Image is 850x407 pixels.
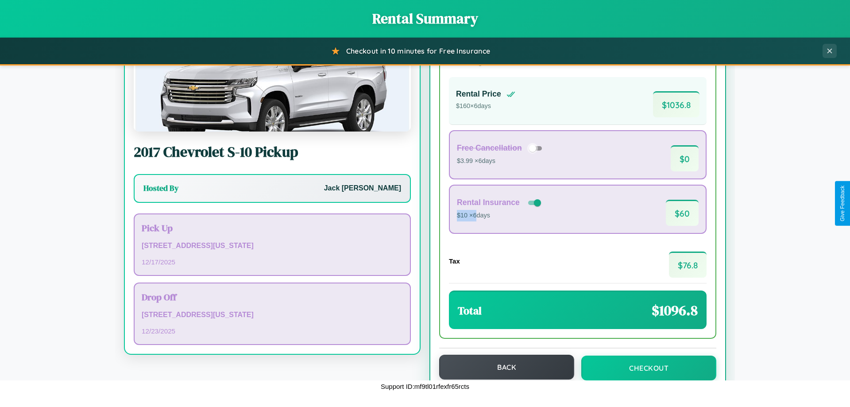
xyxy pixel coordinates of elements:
[581,356,716,380] button: Checkout
[457,210,543,221] p: $10 × 6 days
[457,143,522,153] h4: Free Cancellation
[381,380,469,392] p: Support ID: mf9tl01rfexfr65rcts
[456,101,515,112] p: $ 160 × 6 days
[457,198,520,207] h4: Rental Insurance
[449,257,460,265] h4: Tax
[456,89,501,99] h4: Rental Price
[143,183,178,194] h3: Hosted By
[142,291,403,303] h3: Drop Off
[142,240,403,252] p: [STREET_ADDRESS][US_STATE]
[346,47,490,55] span: Checkout in 10 minutes for Free Insurance
[457,155,545,167] p: $3.99 × 6 days
[324,182,401,195] p: Jack [PERSON_NAME]
[134,142,411,162] h2: 2017 Chevrolet S-10 Pickup
[653,91,699,117] span: $ 1036.8
[839,186,846,221] div: Give Feedback
[439,355,574,380] button: Back
[142,325,403,337] p: 12 / 23 / 2025
[458,303,482,318] h3: Total
[134,43,411,132] img: Chevrolet S-10 Pickup
[142,256,403,268] p: 12 / 17 / 2025
[669,252,707,278] span: $ 76.8
[142,221,403,234] h3: Pick Up
[666,200,699,226] span: $ 60
[142,309,403,322] p: [STREET_ADDRESS][US_STATE]
[9,9,841,28] h1: Rental Summary
[671,145,699,171] span: $ 0
[652,301,698,320] span: $ 1096.8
